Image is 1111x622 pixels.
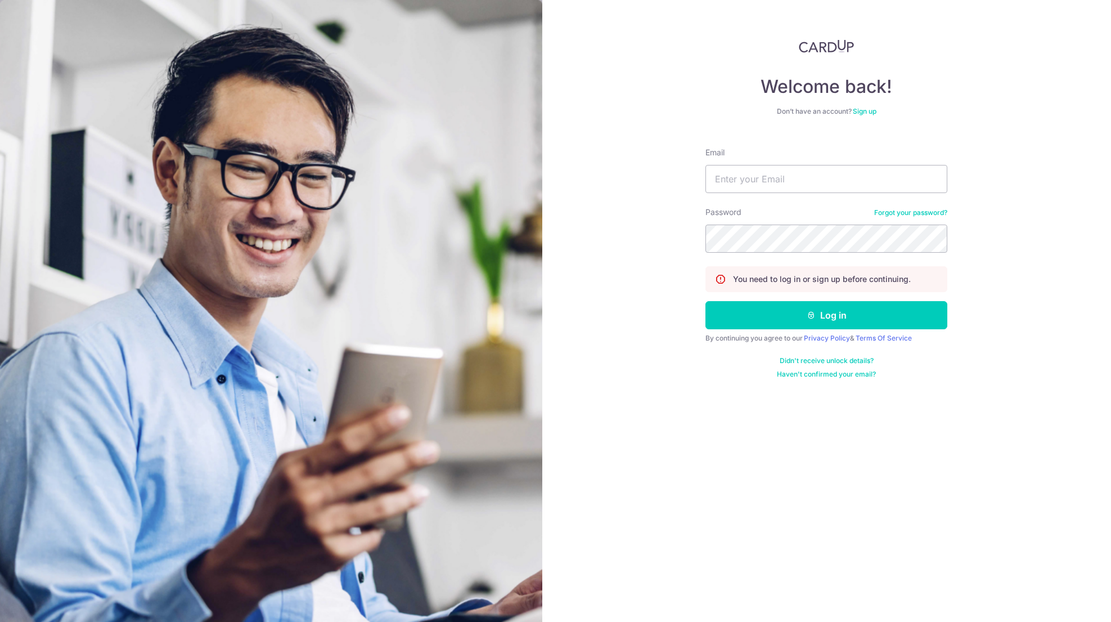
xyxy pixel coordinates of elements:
label: Email [705,147,725,158]
div: By continuing you agree to our & [705,334,947,343]
label: Password [705,207,741,218]
a: Terms Of Service [856,334,912,342]
a: Privacy Policy [804,334,850,342]
a: Haven't confirmed your email? [777,370,876,379]
p: You need to log in or sign up before continuing. [733,274,911,285]
a: Didn't receive unlock details? [780,356,874,365]
div: Don’t have an account? [705,107,947,116]
a: Sign up [853,107,876,115]
button: Log in [705,301,947,329]
h4: Welcome back! [705,75,947,98]
img: CardUp Logo [799,39,854,53]
input: Enter your Email [705,165,947,193]
a: Forgot your password? [874,208,947,217]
